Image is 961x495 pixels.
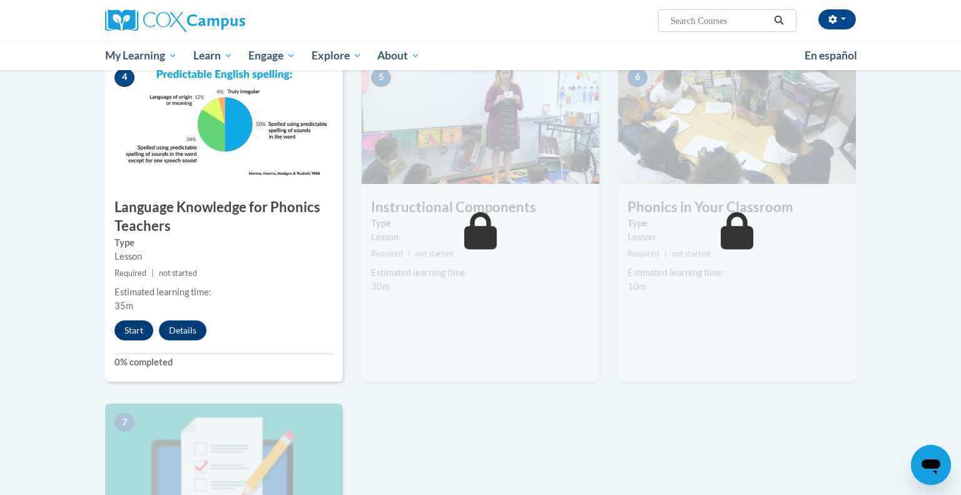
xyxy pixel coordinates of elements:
[796,43,865,69] a: En español
[248,48,295,63] span: Engage
[371,217,590,230] label: Type
[628,230,847,244] div: Lesson
[377,48,420,63] span: About
[911,445,951,485] iframe: Button to launch messaging window
[159,268,197,278] span: not started
[362,59,599,184] img: Course Image
[371,68,391,87] span: 5
[312,48,362,63] span: Explore
[371,281,390,292] span: 30m
[818,9,856,29] button: Account Settings
[362,198,599,217] h3: Instructional Components
[672,249,710,258] span: not started
[114,285,333,299] div: Estimated learning time:
[628,281,646,292] span: 10m
[114,300,133,311] span: 35m
[628,217,847,230] label: Type
[370,41,429,70] a: About
[669,13,770,28] input: Search Courses
[159,320,206,340] button: Details
[664,249,667,258] span: |
[105,9,343,32] a: Cox Campus
[618,198,856,217] h3: Phonics in Your Classroom
[105,59,343,184] img: Course Image
[371,249,403,258] span: Required
[628,249,659,258] span: Required
[770,13,788,28] button: Search
[371,266,590,280] div: Estimated learning time:
[240,41,303,70] a: Engage
[97,41,185,70] a: My Learning
[105,9,245,32] img: Cox Campus
[105,198,343,237] h3: Language Knowledge for Phonics Teachers
[628,266,847,280] div: Estimated learning time:
[193,48,233,63] span: Learn
[114,250,333,263] div: Lesson
[114,320,153,340] button: Start
[114,236,333,250] label: Type
[114,268,146,278] span: Required
[415,249,454,258] span: not started
[408,249,410,258] span: |
[185,41,241,70] a: Learn
[371,230,590,244] div: Lesson
[114,68,135,87] span: 4
[805,49,857,62] span: En español
[114,413,135,432] span: 7
[628,68,648,87] span: 6
[105,48,177,63] span: My Learning
[151,268,154,278] span: |
[86,41,875,70] div: Main menu
[618,59,856,184] img: Course Image
[303,41,370,70] a: Explore
[114,355,333,369] label: 0% completed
